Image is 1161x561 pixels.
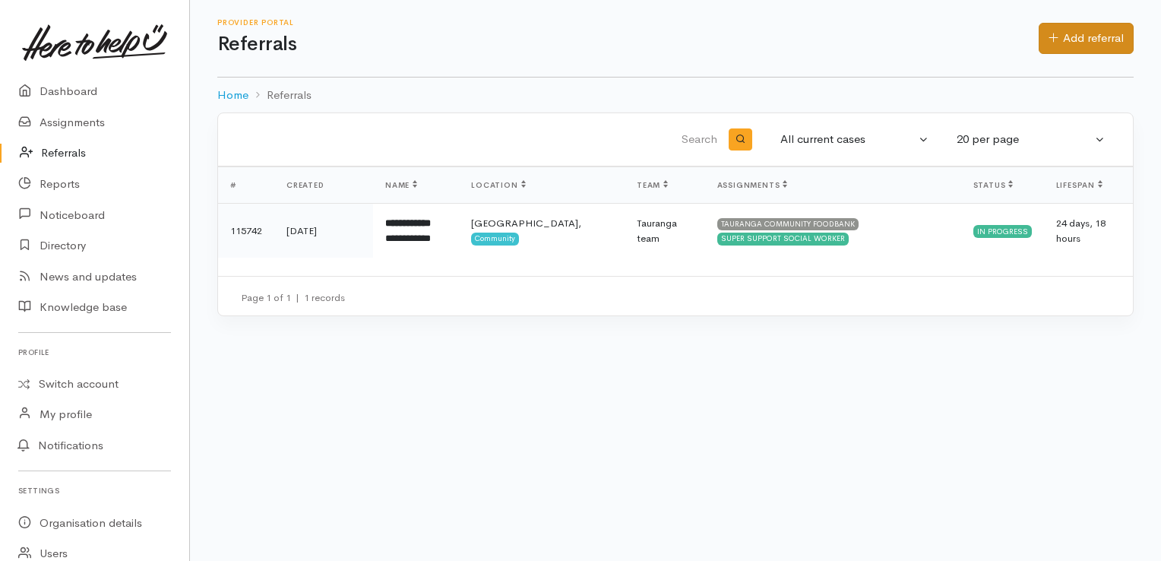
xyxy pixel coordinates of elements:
[274,167,373,204] th: Created
[717,218,859,230] div: TAURANGA COMMUNITY FOODBANK
[248,87,312,104] li: Referrals
[385,180,417,190] span: Name
[973,225,1032,237] div: In progress
[218,167,274,204] th: #
[471,180,525,190] span: Location
[1056,217,1106,245] span: 24 days, 18 hours
[236,122,720,158] input: Search
[286,224,317,237] time: [DATE]
[471,217,581,230] span: [GEOGRAPHIC_DATA],
[241,291,345,304] small: Page 1 of 1 1 records
[717,233,849,245] div: SUPER SUPPORT SOCIAL WORKER
[947,125,1115,154] button: 20 per page
[218,204,274,258] td: 115742
[637,180,668,190] span: Team
[471,233,519,245] span: Community
[780,131,916,148] div: All current cases
[217,87,248,104] a: Home
[217,33,1039,55] h1: Referrals
[637,216,693,246] div: Tauranga team
[1056,180,1102,190] span: Lifespan
[217,18,1039,27] h6: Provider Portal
[18,342,171,363] h6: Profile
[18,480,171,501] h6: Settings
[973,180,1014,190] span: Status
[717,180,788,190] span: Assignments
[217,78,1134,113] nav: breadcrumb
[771,125,938,154] button: All current cases
[957,131,1092,148] div: 20 per page
[1039,23,1134,54] a: Add referral
[296,291,299,304] span: |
